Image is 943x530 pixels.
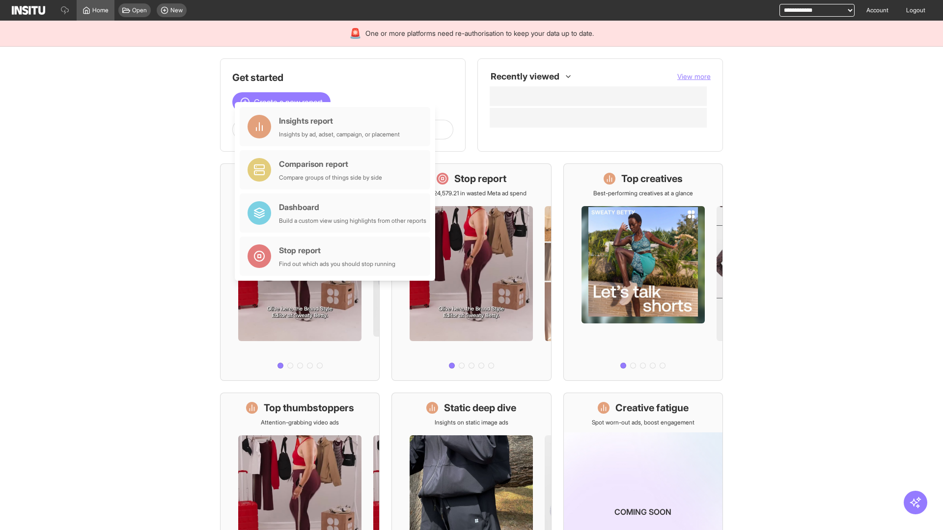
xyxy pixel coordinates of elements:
button: Create a new report [232,92,331,112]
h1: Get started [232,71,453,84]
div: 🚨 [349,26,361,40]
div: Insights by ad, adset, campaign, or placement [279,131,400,138]
span: One or more platforms need re-authorisation to keep your data up to date. [365,28,594,38]
span: Home [92,6,109,14]
div: Insights report [279,115,400,127]
span: View more [677,72,711,80]
div: Build a custom view using highlights from other reports [279,217,426,225]
div: Find out which ads you should stop running [279,260,395,268]
div: Compare groups of things side by side [279,174,382,182]
img: Logo [12,6,45,15]
div: Stop report [279,244,395,256]
h1: Static deep dive [444,401,516,415]
a: Stop reportSave £24,579.21 in wasted Meta ad spend [391,163,551,381]
p: Attention-grabbing video ads [261,419,339,426]
a: What's live nowSee all active ads instantly [220,163,380,381]
h1: Stop report [454,172,506,185]
button: View more [677,72,711,81]
span: Open [132,6,147,14]
span: New [170,6,183,14]
a: Top creativesBest-performing creatives at a glance [563,163,723,381]
span: Create a new report [254,96,323,108]
h1: Top thumbstoppers [264,401,354,415]
p: Insights on static image ads [435,419,508,426]
p: Save £24,579.21 in wasted Meta ad spend [416,189,527,197]
div: Dashboard [279,201,426,213]
h1: Top creatives [621,172,683,185]
p: Best-performing creatives at a glance [593,189,693,197]
div: Comparison report [279,158,382,170]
